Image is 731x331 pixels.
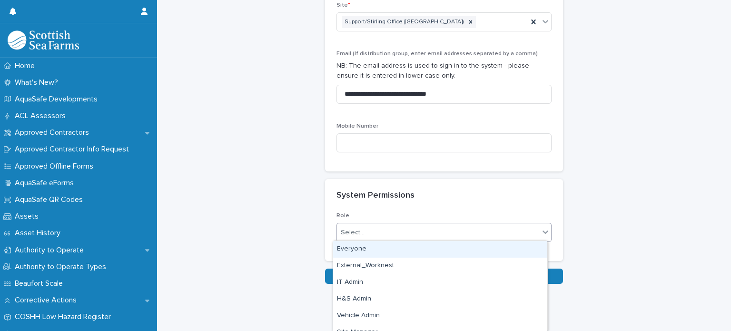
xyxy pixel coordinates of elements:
p: Assets [11,212,46,221]
p: Beaufort Scale [11,279,70,288]
h2: System Permissions [336,191,415,201]
p: Asset History [11,229,68,238]
span: Email (If distribution group, enter email addresses separated by a comma) [336,51,538,57]
div: Everyone [333,241,547,258]
p: ACL Assessors [11,111,73,120]
p: COSHH Low Hazard Register [11,312,119,321]
div: Vehicle Admin [333,308,547,324]
div: Select... [341,228,365,238]
button: Save [325,269,563,284]
div: External_Worknest [333,258,547,274]
p: Authority to Operate [11,246,91,255]
div: H&S Admin [333,291,547,308]
p: Home [11,61,42,70]
div: Support/Stirling Office ([GEOGRAPHIC_DATA]) [342,16,465,29]
img: bPIBxiqnSb2ggTQWdOVV [8,30,79,50]
div: IT Admin [333,274,547,291]
p: NB: The email address is used to sign-in to the system - please ensure it is entered in lower cas... [336,61,552,81]
p: Approved Offline Forms [11,162,101,171]
p: AquaSafe eForms [11,179,81,188]
p: What's New? [11,78,66,87]
p: Approved Contractor Info Request [11,145,137,154]
p: Corrective Actions [11,296,84,305]
span: Role [336,213,349,219]
p: Approved Contractors [11,128,97,137]
p: Authority to Operate Types [11,262,114,271]
span: Mobile Number [336,123,378,129]
p: AquaSafe Developments [11,95,105,104]
p: AquaSafe QR Codes [11,195,90,204]
span: Site [336,2,350,8]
